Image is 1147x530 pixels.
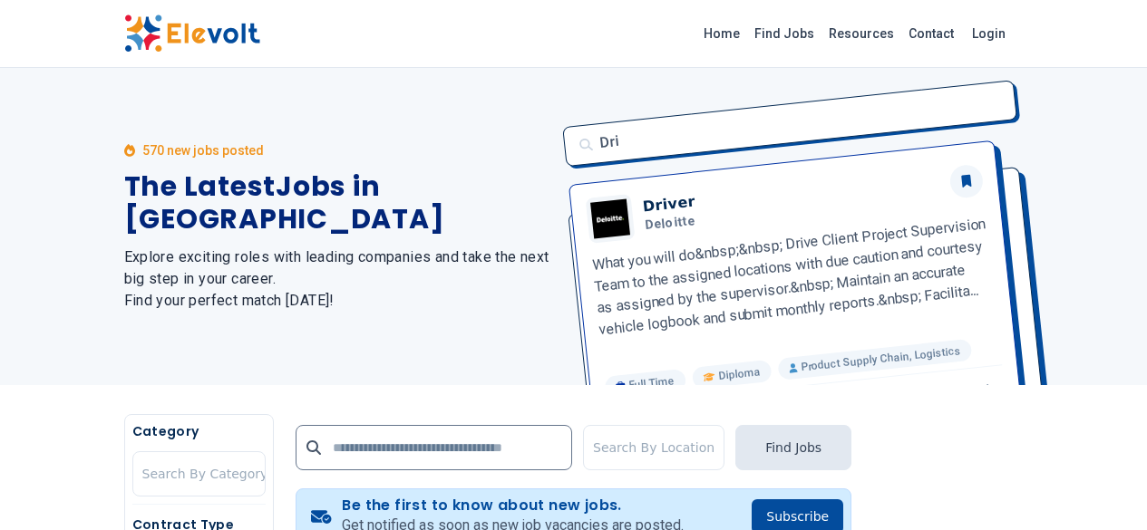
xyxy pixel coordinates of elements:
button: Find Jobs [735,425,851,470]
a: Home [696,19,747,48]
h5: Category [132,422,266,440]
a: Login [961,15,1016,52]
a: Find Jobs [747,19,821,48]
a: Contact [901,19,961,48]
h2: Explore exciting roles with leading companies and take the next big step in your career. Find you... [124,246,552,312]
p: 570 new jobs posted [142,141,264,159]
a: Resources [821,19,901,48]
img: Elevolt [124,14,260,53]
h4: Be the first to know about new jobs. [342,496,684,515]
h1: The Latest Jobs in [GEOGRAPHIC_DATA] [124,170,552,236]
